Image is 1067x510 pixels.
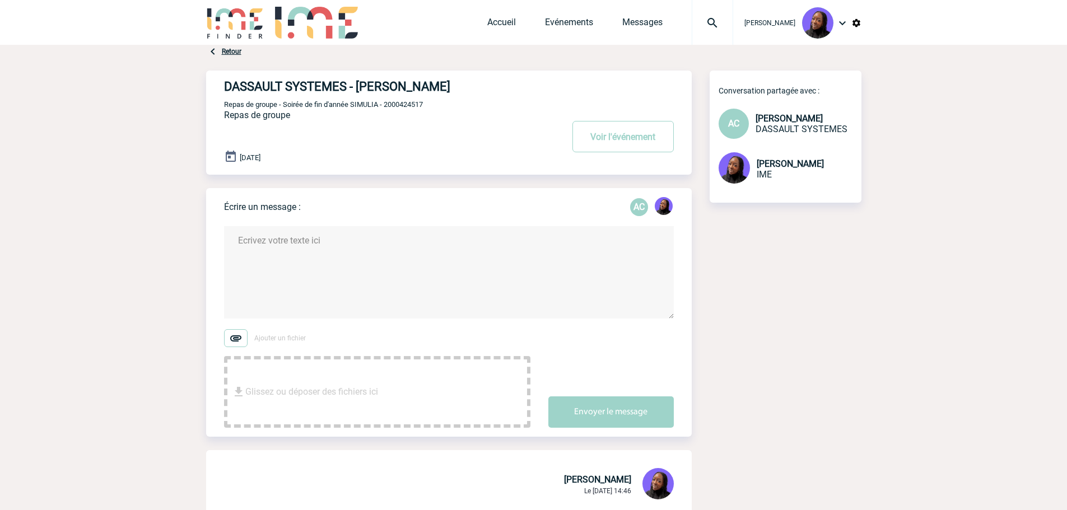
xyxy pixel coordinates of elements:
[206,7,264,39] img: IME-Finder
[548,396,674,428] button: Envoyer le message
[630,198,648,216] div: Aurélia CAVOUÉ
[642,468,674,499] img: 131349-0.png
[564,474,631,485] span: [PERSON_NAME]
[224,100,423,109] span: Repas de groupe - Soirée de fin d'année SIMULIA - 2000424517
[802,7,833,39] img: 131349-0.png
[655,197,673,215] img: 131349-0.png
[222,48,241,55] a: Retour
[719,152,750,184] img: 131349-0.png
[254,334,306,342] span: Ajouter un fichier
[240,153,260,162] span: [DATE]
[655,197,673,217] div: Tabaski THIAM
[756,124,847,134] span: DASSAULT SYSTEMES
[224,202,301,212] p: Écrire un message :
[545,17,593,32] a: Evénements
[744,19,795,27] span: [PERSON_NAME]
[232,385,245,399] img: file_download.svg
[728,118,739,129] span: AC
[757,158,824,169] span: [PERSON_NAME]
[245,364,378,420] span: Glissez ou déposer des fichiers ici
[224,79,529,93] h4: DASSAULT SYSTEMES - [PERSON_NAME]
[630,198,648,216] p: AC
[584,487,631,495] span: Le [DATE] 14:46
[756,113,823,124] span: [PERSON_NAME]
[622,17,663,32] a: Messages
[719,86,861,95] p: Conversation partagée avec :
[572,121,674,152] button: Voir l'événement
[757,169,772,180] span: IME
[224,110,290,120] span: Repas de groupe
[487,17,516,32] a: Accueil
